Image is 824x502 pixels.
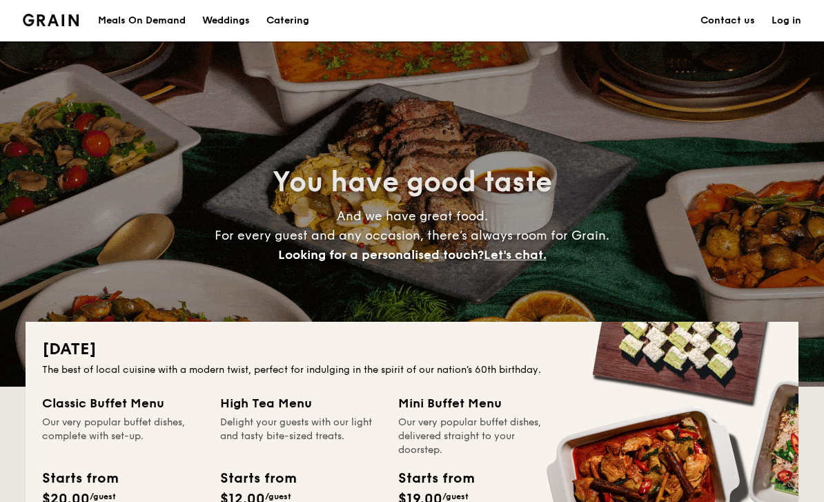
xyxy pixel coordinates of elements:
div: Starts from [398,468,473,489]
div: Our very popular buffet dishes, complete with set-up. [42,416,204,457]
div: Classic Buffet Menu [42,394,204,413]
span: /guest [442,492,469,501]
span: /guest [90,492,116,501]
div: Starts from [42,468,117,489]
span: You have good taste [273,166,552,199]
div: Our very popular buffet dishes, delivered straight to your doorstep. [398,416,560,457]
div: Mini Buffet Menu [398,394,560,413]
div: The best of local cuisine with a modern twist, perfect for indulging in the spirit of our nation’... [42,363,782,377]
div: Delight your guests with our light and tasty bite-sized treats. [220,416,382,457]
span: And we have great food. For every guest and any occasion, there’s always room for Grain. [215,209,609,262]
div: Starts from [220,468,295,489]
a: Logotype [23,14,79,26]
span: Looking for a personalised touch? [278,247,484,262]
span: /guest [265,492,291,501]
span: Let's chat. [484,247,547,262]
img: Grain [23,14,79,26]
div: High Tea Menu [220,394,382,413]
h2: [DATE] [42,338,782,360]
